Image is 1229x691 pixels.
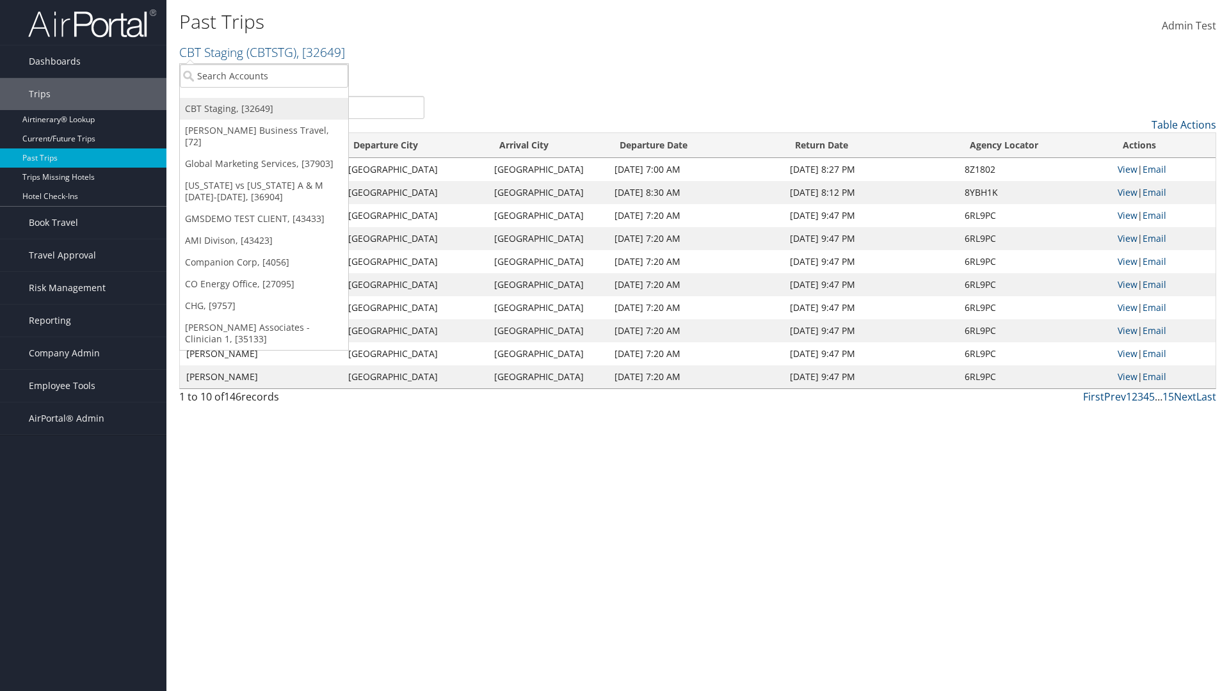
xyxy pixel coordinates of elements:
span: Company Admin [29,337,100,369]
a: Email [1143,278,1166,290]
span: Admin Test [1162,19,1216,33]
a: First [1083,390,1104,404]
td: [GEOGRAPHIC_DATA] [342,319,488,342]
a: View [1118,209,1137,221]
td: 6RL9PC [958,250,1111,273]
td: | [1111,181,1216,204]
th: Arrival City: activate to sort column ascending [488,133,608,158]
a: Email [1143,324,1166,337]
a: CO Energy Office, [27095] [180,273,348,295]
td: [GEOGRAPHIC_DATA] [488,227,608,250]
a: View [1118,163,1137,175]
td: [GEOGRAPHIC_DATA] [342,204,488,227]
a: Email [1143,301,1166,314]
td: | [1111,365,1216,388]
td: [DATE] 9:47 PM [783,250,958,273]
td: [DATE] 7:00 AM [608,158,784,181]
a: AMI Divison, [43423] [180,230,348,251]
td: [GEOGRAPHIC_DATA] [488,273,608,296]
td: [GEOGRAPHIC_DATA] [342,365,488,388]
td: [GEOGRAPHIC_DATA] [342,342,488,365]
td: [GEOGRAPHIC_DATA] [488,250,608,273]
a: Email [1143,232,1166,244]
a: CHG, [9757] [180,295,348,317]
td: | [1111,296,1216,319]
td: | [1111,319,1216,342]
td: [DATE] 8:27 PM [783,158,958,181]
span: Dashboards [29,45,81,77]
a: CBT Staging [179,44,345,61]
span: Book Travel [29,207,78,239]
a: 4 [1143,390,1149,404]
a: 15 [1162,390,1174,404]
td: [DATE] 9:47 PM [783,227,958,250]
a: CBT Staging, [32649] [180,98,348,120]
td: [GEOGRAPHIC_DATA] [488,319,608,342]
td: 6RL9PC [958,342,1111,365]
a: 1 [1126,390,1132,404]
span: Trips [29,78,51,110]
a: Email [1143,347,1166,360]
td: [PERSON_NAME] [180,342,342,365]
td: | [1111,204,1216,227]
a: View [1118,255,1137,267]
td: [GEOGRAPHIC_DATA] [488,181,608,204]
td: [GEOGRAPHIC_DATA] [488,158,608,181]
img: airportal-logo.png [28,8,156,38]
th: Actions [1111,133,1216,158]
span: Reporting [29,305,71,337]
span: 146 [224,390,241,404]
td: [GEOGRAPHIC_DATA] [488,365,608,388]
td: 8YBH1K [958,181,1111,204]
a: [PERSON_NAME] Associates - Clinician 1, [35133] [180,317,348,350]
td: [DATE] 7:20 AM [608,342,784,365]
td: [DATE] 9:47 PM [783,273,958,296]
span: AirPortal® Admin [29,402,104,434]
td: [GEOGRAPHIC_DATA] [488,342,608,365]
div: 1 to 10 of records [179,389,424,411]
a: [US_STATE] vs [US_STATE] A & M [DATE]-[DATE], [36904] [180,175,348,208]
td: [DATE] 7:20 AM [608,365,784,388]
a: GMSDEMO TEST CLIENT, [43433] [180,208,348,230]
a: 2 [1132,390,1137,404]
td: [GEOGRAPHIC_DATA] [342,227,488,250]
th: Return Date: activate to sort column ascending [783,133,958,158]
a: View [1118,232,1137,244]
a: Last [1196,390,1216,404]
a: Email [1143,163,1166,175]
td: | [1111,342,1216,365]
td: [DATE] 9:47 PM [783,204,958,227]
td: [DATE] 9:47 PM [783,365,958,388]
td: 6RL9PC [958,365,1111,388]
a: Email [1143,186,1166,198]
td: | [1111,250,1216,273]
td: [GEOGRAPHIC_DATA] [342,181,488,204]
td: [DATE] 8:30 AM [608,181,784,204]
td: 6RL9PC [958,296,1111,319]
td: [DATE] 7:20 AM [608,296,784,319]
th: Departure Date: activate to sort column ascending [608,133,784,158]
a: [PERSON_NAME] Business Travel, [72] [180,120,348,153]
a: Email [1143,370,1166,383]
td: [DATE] 7:20 AM [608,204,784,227]
td: [DATE] 9:47 PM [783,342,958,365]
span: Risk Management [29,272,106,304]
a: Next [1174,390,1196,404]
td: [GEOGRAPHIC_DATA] [342,273,488,296]
span: Travel Approval [29,239,96,271]
td: [DATE] 7:20 AM [608,227,784,250]
th: Agency Locator: activate to sort column ascending [958,133,1111,158]
a: 3 [1137,390,1143,404]
a: Email [1143,255,1166,267]
a: View [1118,347,1137,360]
span: … [1155,390,1162,404]
td: | [1111,273,1216,296]
a: Prev [1104,390,1126,404]
input: Search Accounts [180,64,348,88]
td: [DATE] 9:47 PM [783,296,958,319]
a: Companion Corp, [4056] [180,251,348,273]
h1: Past Trips [179,8,871,35]
td: [GEOGRAPHIC_DATA] [342,158,488,181]
span: , [ 32649 ] [296,44,345,61]
td: | [1111,158,1216,181]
